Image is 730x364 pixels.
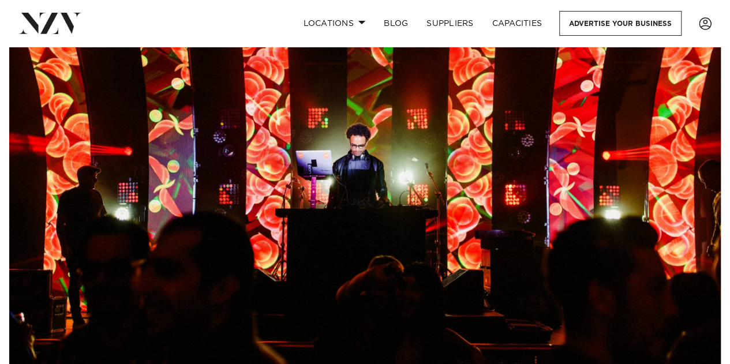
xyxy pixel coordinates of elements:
[559,11,682,36] a: Advertise your business
[483,11,552,36] a: Capacities
[375,11,417,36] a: BLOG
[18,13,81,33] img: nzv-logo.png
[294,11,375,36] a: Locations
[417,11,482,36] a: SUPPLIERS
